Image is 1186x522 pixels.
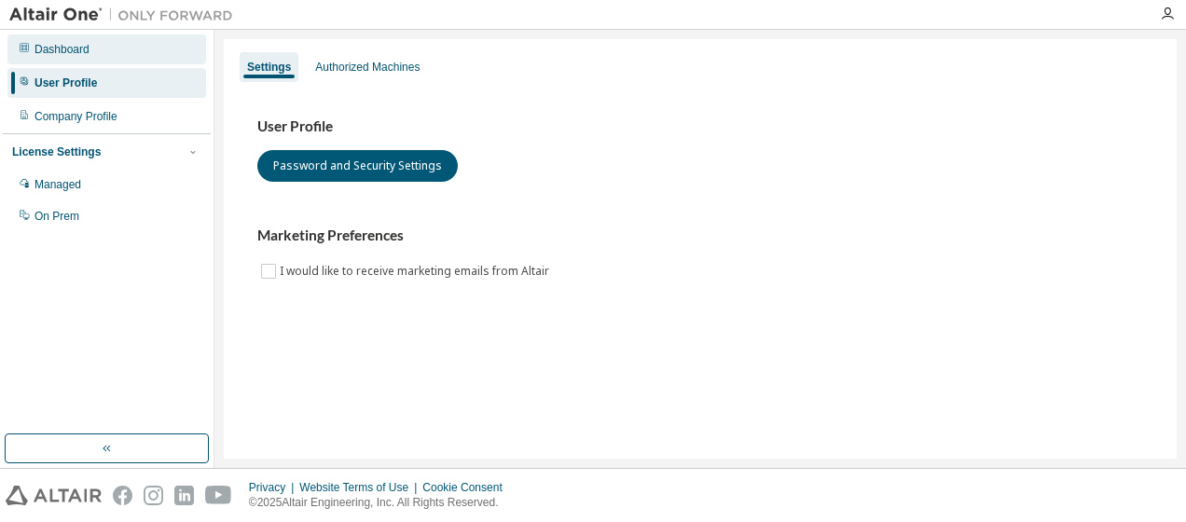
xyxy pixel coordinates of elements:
[34,109,117,124] div: Company Profile
[280,260,553,282] label: I would like to receive marketing emails from Altair
[257,150,458,182] button: Password and Security Settings
[257,227,1143,245] h3: Marketing Preferences
[113,486,132,505] img: facebook.svg
[249,495,514,511] p: © 2025 Altair Engineering, Inc. All Rights Reserved.
[34,209,79,224] div: On Prem
[315,60,420,75] div: Authorized Machines
[34,42,90,57] div: Dashboard
[249,480,299,495] div: Privacy
[205,486,232,505] img: youtube.svg
[422,480,513,495] div: Cookie Consent
[6,486,102,505] img: altair_logo.svg
[247,60,291,75] div: Settings
[144,486,163,505] img: instagram.svg
[299,480,422,495] div: Website Terms of Use
[174,486,194,505] img: linkedin.svg
[34,76,97,90] div: User Profile
[34,177,81,192] div: Managed
[9,6,242,24] img: Altair One
[257,117,1143,136] h3: User Profile
[12,144,101,159] div: License Settings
